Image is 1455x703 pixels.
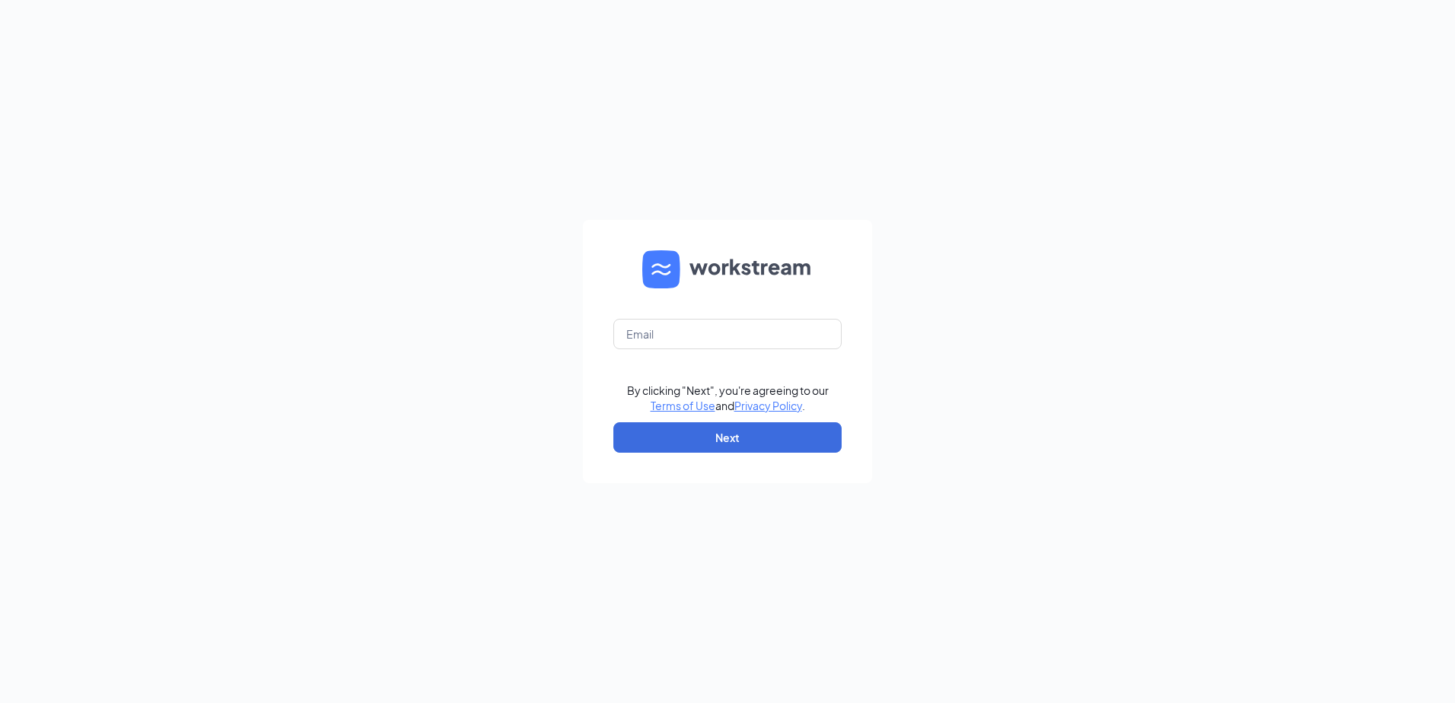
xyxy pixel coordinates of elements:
div: By clicking "Next", you're agreeing to our and . [627,383,829,413]
img: WS logo and Workstream text [642,250,813,288]
a: Privacy Policy [734,399,802,412]
a: Terms of Use [651,399,715,412]
button: Next [613,422,842,453]
input: Email [613,319,842,349]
